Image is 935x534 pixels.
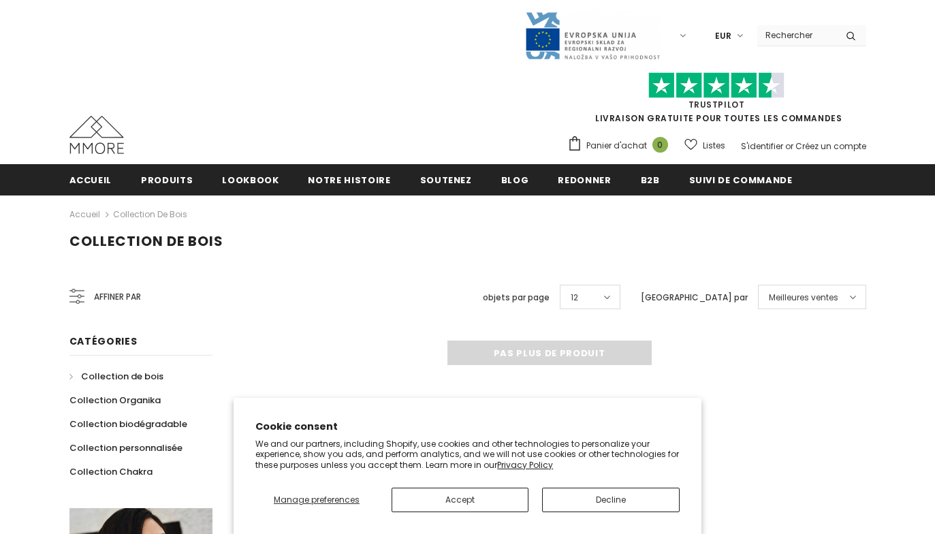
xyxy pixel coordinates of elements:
[255,439,680,471] p: We and our partners, including Shopify, use cookies and other technologies to personalize your ex...
[586,139,647,153] span: Panier d'achat
[567,78,866,124] span: LIVRAISON GRATUITE POUR TOUTES LES COMMANDES
[757,25,836,45] input: Search Site
[684,133,725,157] a: Listes
[69,164,112,195] a: Accueil
[641,174,660,187] span: B2B
[420,164,472,195] a: soutenez
[641,291,748,304] label: [GEOGRAPHIC_DATA] par
[69,232,223,251] span: Collection de bois
[785,140,793,152] span: or
[689,164,793,195] a: Suivi de commande
[308,164,390,195] a: Notre histoire
[542,488,680,512] button: Decline
[689,174,793,187] span: Suivi de commande
[69,460,153,484] a: Collection Chakra
[741,140,783,152] a: S'identifier
[652,137,668,153] span: 0
[94,289,141,304] span: Affiner par
[483,291,550,304] label: objets par page
[255,420,680,434] h2: Cookie consent
[648,72,785,99] img: Faites confiance aux étoiles pilotes
[703,139,725,153] span: Listes
[222,164,279,195] a: Lookbook
[69,418,187,430] span: Collection biodégradable
[69,394,161,407] span: Collection Organika
[308,174,390,187] span: Notre histoire
[567,136,675,156] a: Panier d'achat 0
[222,174,279,187] span: Lookbook
[420,174,472,187] span: soutenez
[69,206,100,223] a: Accueil
[274,494,360,505] span: Manage preferences
[392,488,529,512] button: Accept
[69,441,183,454] span: Collection personnalisée
[69,388,161,412] a: Collection Organika
[524,29,661,41] a: Javni Razpis
[141,174,193,187] span: Produits
[688,99,745,110] a: TrustPilot
[255,488,377,512] button: Manage preferences
[715,29,731,43] span: EUR
[113,208,187,220] a: Collection de bois
[524,11,661,61] img: Javni Razpis
[641,164,660,195] a: B2B
[558,174,611,187] span: Redonner
[69,436,183,460] a: Collection personnalisée
[69,174,112,187] span: Accueil
[81,370,163,383] span: Collection de bois
[558,164,611,195] a: Redonner
[141,164,193,195] a: Produits
[501,164,529,195] a: Blog
[69,116,124,154] img: Cas MMORE
[69,412,187,436] a: Collection biodégradable
[769,291,838,304] span: Meilleures ventes
[795,140,866,152] a: Créez un compte
[497,459,553,471] a: Privacy Policy
[571,291,578,304] span: 12
[69,465,153,478] span: Collection Chakra
[69,334,138,348] span: Catégories
[69,364,163,388] a: Collection de bois
[501,174,529,187] span: Blog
